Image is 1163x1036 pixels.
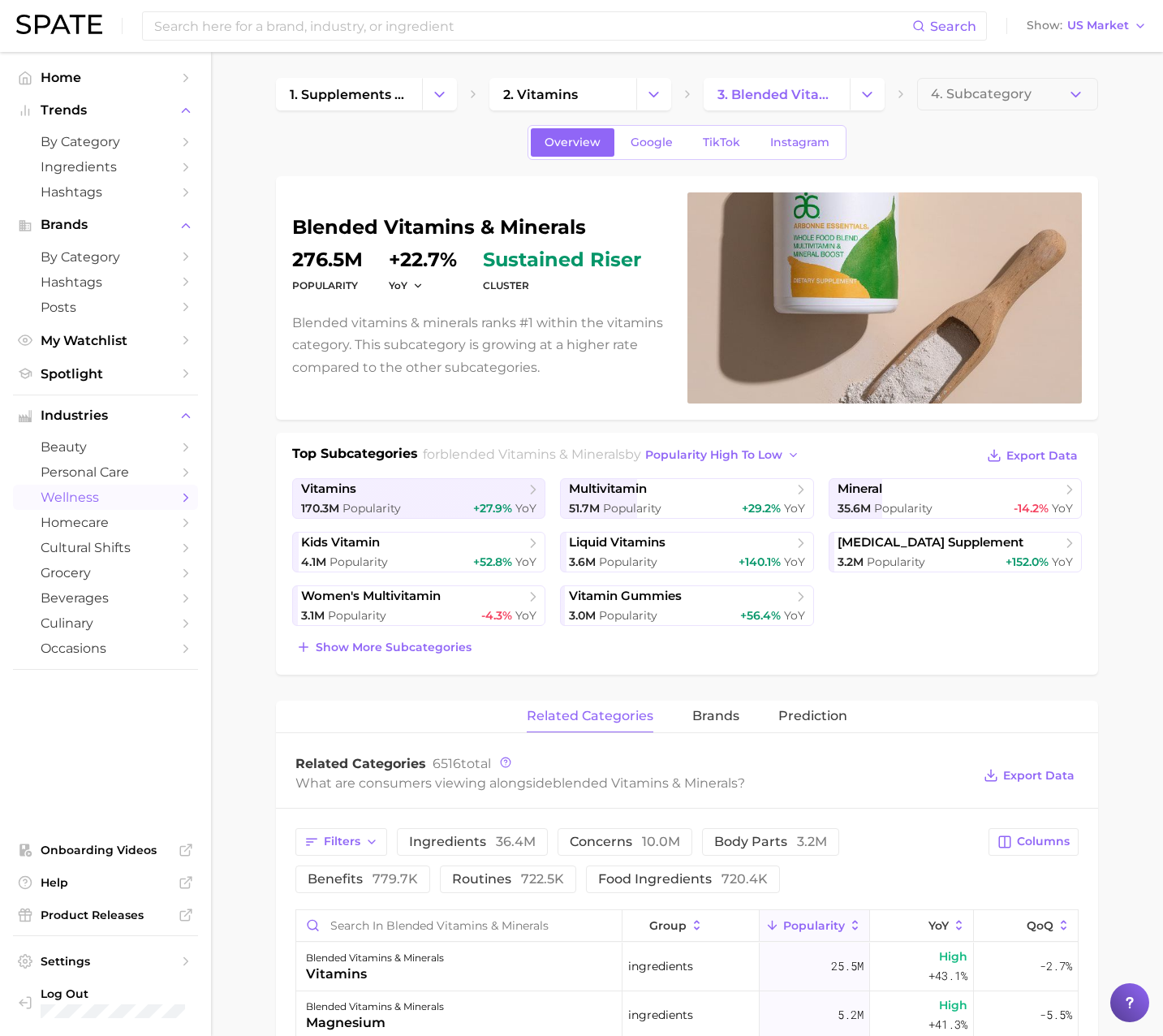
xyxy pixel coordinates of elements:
span: Popularity [328,608,386,623]
dt: Popularity [292,276,363,296]
span: 4. Subcategory [931,87,1032,101]
h1: blended vitamins & minerals [292,218,668,237]
span: YoY [389,278,407,292]
span: Popularity [342,501,401,516]
span: Columns [1017,835,1070,848]
span: 36.4m [496,834,536,849]
span: Hashtags [41,274,170,290]
a: multivitamin51.7m Popularity+29.2% YoY [560,478,813,519]
span: [MEDICAL_DATA] supplement [838,535,1023,550]
h1: Top Subcategories [292,444,418,468]
span: Overview [545,136,601,149]
button: Popularity [760,910,870,942]
span: +27.9% [473,501,512,516]
a: wellness [13,485,198,510]
span: 3. blended vitamins & minerals [717,87,836,102]
button: Export Data [980,764,1079,787]
a: beauty [13,434,198,460]
span: Brands [41,218,170,232]
a: 3. blended vitamins & minerals [704,78,850,110]
button: Change Category [850,78,885,110]
span: YoY [515,608,536,623]
a: Hashtags [13,270,198,295]
span: +41.3% [928,1015,967,1034]
span: benefits [308,873,418,886]
span: +52.8% [473,555,512,569]
span: Log Out [41,986,185,1001]
a: Overview [531,128,614,157]
span: 720.4k [721,871,768,887]
span: Popularity [874,501,933,516]
a: 1. supplements & ingestibles [276,78,422,110]
span: Hashtags [41,184,170,200]
button: 4. Subcategory [917,78,1098,110]
button: Filters [295,828,387,856]
span: 5.2m [838,1005,864,1025]
span: beverages [41,590,170,606]
div: blended vitamins & minerals [306,997,444,1017]
span: Popularity [599,555,657,569]
span: QoQ [1027,919,1053,932]
span: culinary [41,615,170,631]
a: Google [617,128,687,157]
span: 10.0m [642,834,680,849]
span: blended vitamins & minerals [440,447,625,462]
span: food ingredients [598,873,768,886]
span: +152.0% [1006,555,1049,569]
button: Trends [13,98,198,123]
span: US Market [1067,21,1129,30]
span: 35.6m [838,501,871,516]
span: 51.7m [569,501,600,516]
a: [MEDICAL_DATA] supplement3.2m Popularity+152.0% YoY [829,532,1082,572]
span: ingredients [409,835,536,848]
span: YoY [784,555,805,569]
a: Ingredients [13,154,198,179]
span: Product Releases [41,908,170,922]
span: ingredients [628,956,693,976]
span: 6516 [433,756,461,771]
span: vitamin gummies [569,589,682,604]
span: Ingredients [41,159,170,175]
span: routines [452,873,564,886]
span: YoY [1052,501,1073,516]
span: YoY [515,501,536,516]
span: 779.7k [373,871,418,887]
span: grocery [41,565,170,581]
button: ShowUS Market [1023,15,1151,37]
span: Onboarding Videos [41,843,170,857]
a: cultural shifts [13,535,198,560]
span: 3.6m [569,555,596,569]
a: Help [13,870,198,895]
span: multivitamin [569,481,647,497]
span: popularity high to low [645,448,782,462]
span: Popularity [783,919,845,932]
a: Log out. Currently logged in with e-mail yumi.toki@spate.nyc. [13,982,198,1023]
span: mineral [838,481,882,497]
a: 2. vitamins [489,78,635,110]
p: Blended vitamins & minerals ranks #1 within the vitamins category. This subcategory is growing at... [292,312,668,378]
span: 722.5k [521,871,564,887]
span: Popularity [867,555,925,569]
div: blended vitamins & minerals [306,948,444,968]
span: +140.1% [739,555,781,569]
span: body parts [714,835,827,848]
span: YoY [784,501,805,516]
div: magnesium [306,1013,444,1033]
a: grocery [13,560,198,585]
span: Home [41,70,170,85]
span: Help [41,875,170,890]
span: 3.2m [838,555,864,569]
span: -5.5% [1040,1005,1072,1025]
button: Change Category [422,78,457,110]
span: Filters [324,835,360,848]
span: 4.1m [301,555,326,569]
a: My Watchlist [13,328,198,353]
span: -4.3% [481,608,512,623]
span: Popularity [599,608,657,623]
span: blended vitamins & minerals [553,775,738,791]
span: 3.0m [569,608,596,623]
span: 25.5m [831,956,864,976]
button: Columns [989,828,1079,856]
a: occasions [13,636,198,661]
span: brands [692,709,739,723]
